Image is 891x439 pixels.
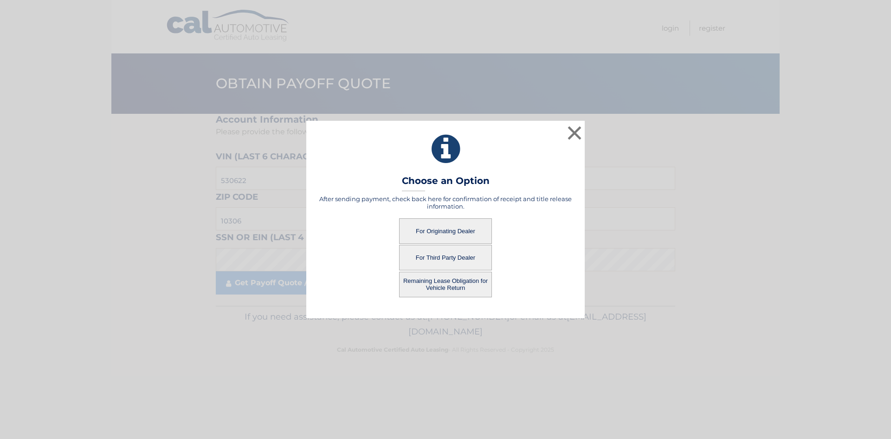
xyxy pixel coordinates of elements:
[399,272,492,297] button: Remaining Lease Obligation for Vehicle Return
[399,245,492,270] button: For Third Party Dealer
[565,124,584,142] button: ×
[399,218,492,244] button: For Originating Dealer
[402,175,490,191] h3: Choose an Option
[318,195,573,210] h5: After sending payment, check back here for confirmation of receipt and title release information.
